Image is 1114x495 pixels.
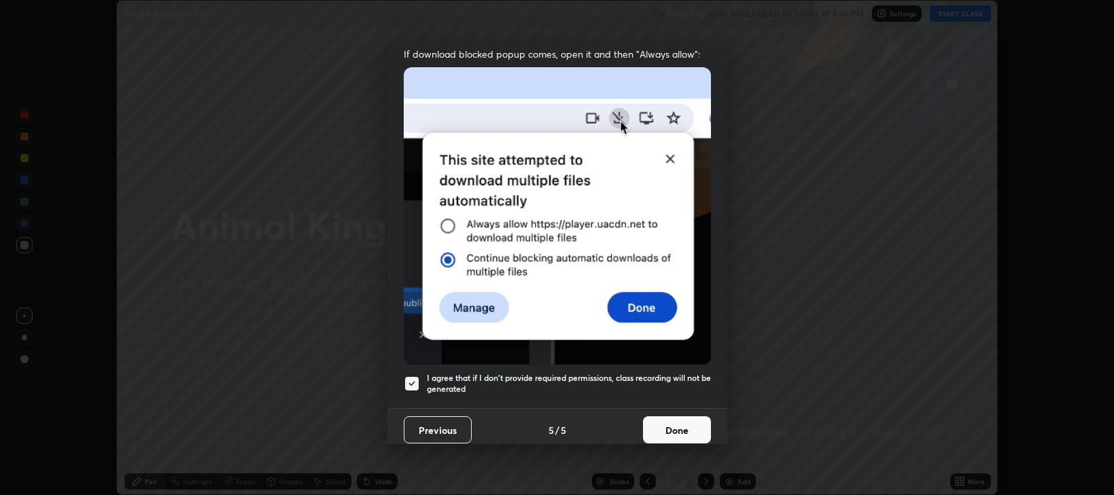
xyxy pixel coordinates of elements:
img: downloads-permission-blocked.gif [404,67,711,364]
h4: 5 [549,423,554,437]
span: If download blocked popup comes, open it and then "Always allow": [404,48,711,60]
h5: I agree that if I don't provide required permissions, class recording will not be generated [427,373,711,394]
h4: 5 [561,423,566,437]
button: Done [643,416,711,443]
button: Previous [404,416,472,443]
h4: / [555,423,559,437]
